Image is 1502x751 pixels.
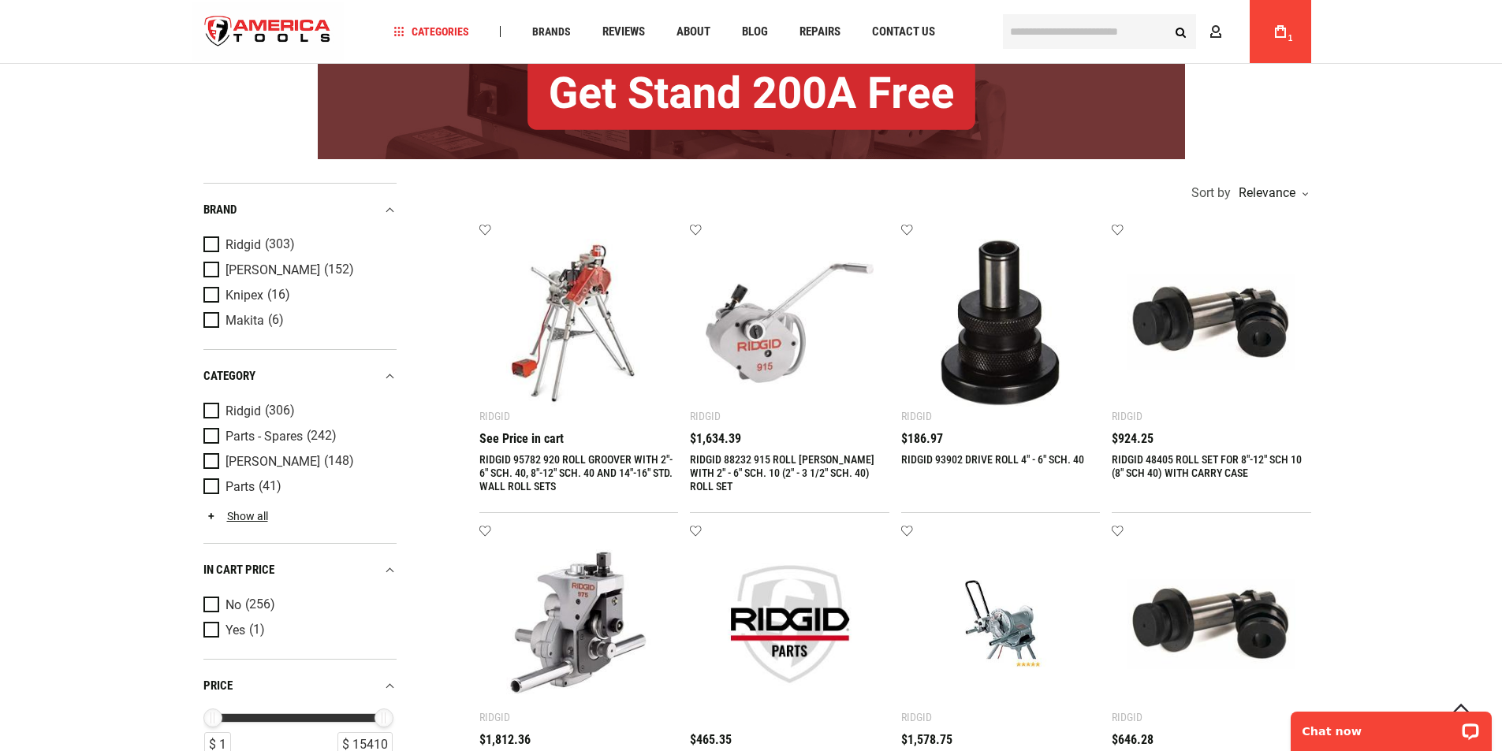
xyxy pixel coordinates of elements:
span: Reviews [602,26,645,38]
div: Ridgid [479,410,510,422]
span: Yes [225,623,245,638]
span: Parts - Spares [225,429,303,444]
a: Repairs [792,21,848,43]
span: $465.35 [690,734,732,746]
span: $1,578.75 [901,734,952,746]
span: $646.28 [1112,734,1154,746]
img: RIDGID 60382 ROLL GROOVER FOR 535 [917,541,1085,708]
span: (148) [324,455,354,468]
a: No (256) [203,597,393,614]
span: $1,812.36 [479,734,531,746]
div: category [203,366,397,387]
span: Makita [225,314,264,328]
a: Makita (6) [203,312,393,329]
a: Contact Us [865,21,942,43]
a: Knipex (16) [203,287,393,304]
span: About [676,26,710,38]
a: Parts - Spares (242) [203,428,393,445]
span: Parts [225,480,255,494]
button: Search [1166,17,1196,46]
div: Relevance [1235,187,1307,199]
a: [PERSON_NAME] (148) [203,453,393,470]
span: (242) [307,429,337,443]
span: (306) [265,404,295,418]
span: No [225,598,241,612]
img: RIDGID 48405 ROLL SET FOR 8 [1127,239,1295,407]
div: Ridgid [690,410,721,422]
img: RIDGID 88232 915 ROLL GROOVER WITH 2 [706,239,874,407]
span: Sort by [1191,187,1231,199]
span: Blog [742,26,768,38]
a: RIDGID 48405 ROLL SET FOR 8"-12" SCH 10 (8" SCH 40) WITH CARRY CASE [1112,453,1302,479]
img: RIDGID 32828 ROLL GROOVER, 975 COPPER [495,541,663,708]
a: Ridgid (303) [203,236,393,254]
a: store logo [192,2,345,61]
span: (16) [267,288,290,302]
span: (6) [268,314,284,327]
div: Ridgid [1112,711,1142,723]
img: RIDGID 51732 DRIVE ROLL, COPPER 2 [706,541,874,708]
div: Brand [203,199,397,221]
span: (303) [265,238,295,251]
span: Contact Us [872,26,935,38]
span: 1 [1288,34,1293,43]
div: Ridgid [901,410,932,422]
a: About [669,21,717,43]
a: Yes (1) [203,622,393,639]
span: (1) [249,623,265,637]
span: See Price in cart [479,433,564,445]
span: Repairs [799,26,840,38]
div: Ridgid [901,711,932,723]
a: Parts (41) [203,478,393,496]
a: [PERSON_NAME] (152) [203,262,393,279]
img: RIDGID 69667 ROLL SET 1 1/4 [1127,541,1295,708]
img: RIDGID 93902 DRIVE ROLL 4 [917,239,1085,407]
span: $924.25 [1112,433,1154,445]
span: Ridgid [225,238,261,252]
div: price [203,675,397,697]
a: RIDGID 93902 DRIVE ROLL 4" - 6" SCH. 40 [901,453,1084,466]
a: Show all [203,510,268,522]
div: Ridgid [479,711,510,723]
span: (41) [259,480,281,493]
span: Knipex [225,288,263,303]
a: RIDGID 88232 915 ROLL [PERSON_NAME] WITH 2" - 6" SCH. 10 (2" - 3 1/2" SCH. 40) ROLL SET [690,453,874,493]
span: (256) [245,598,275,612]
span: (152) [324,263,354,277]
span: [PERSON_NAME] [225,263,320,277]
a: Ridgid (306) [203,403,393,420]
a: Categories [386,21,476,43]
img: RIDGID 95782 920 ROLL GROOVER WITH 2 [495,239,663,407]
span: $186.97 [901,433,943,445]
span: Ridgid [225,404,261,418]
div: In cart price [203,560,397,581]
div: Ridgid [1112,410,1142,422]
a: Brands [525,21,578,43]
a: RIDGID 95782 920 ROLL GROOVER WITH 2"- 6" SCH. 40, 8"-12" SCH. 40 AND 14"-16" STD. WALL ROLL SETS [479,453,673,493]
span: [PERSON_NAME] [225,455,320,469]
a: Reviews [595,21,652,43]
span: Brands [532,26,571,37]
span: Categories [393,26,469,37]
span: $1,634.39 [690,433,741,445]
iframe: LiveChat chat widget [1280,701,1502,751]
img: America Tools [192,2,345,61]
a: Blog [735,21,775,43]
